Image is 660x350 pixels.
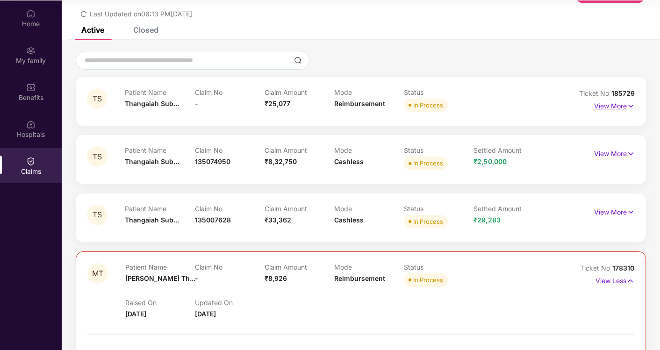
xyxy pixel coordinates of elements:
[265,205,334,213] p: Claim Amount
[594,99,635,111] p: View More
[125,157,179,165] span: Thangaiah Sub...
[595,273,634,286] p: View Less
[125,310,146,318] span: [DATE]
[195,216,231,224] span: 135007628
[26,46,36,55] img: svg+xml;base64,PHN2ZyB3aWR0aD0iMjAiIGhlaWdodD0iMjAiIHZpZXdCb3g9IjAgMCAyMCAyMCIgZmlsbD0ibm9uZSIgeG...
[90,10,192,18] span: Last Updated on 06:13 PM[DATE]
[195,299,265,307] p: Updated On
[93,211,102,219] span: TS
[195,274,198,282] span: -
[265,274,287,282] span: ₹8,926
[626,276,634,286] img: svg+xml;base64,PHN2ZyB4bWxucz0iaHR0cDovL3d3dy53My5vcmcvMjAwMC9zdmciIHdpZHRoPSIxNyIgaGVpZ2h0PSIxNy...
[404,263,473,271] p: Status
[125,146,194,154] p: Patient Name
[413,100,443,110] div: In Process
[611,89,635,97] span: 185729
[473,216,500,224] span: ₹29,283
[294,57,301,64] img: svg+xml;base64,PHN2ZyBpZD0iU2VhcmNoLTMyeDMyIiB4bWxucz0iaHR0cDovL3d3dy53My5vcmcvMjAwMC9zdmciIHdpZH...
[473,157,506,165] span: ₹2,50,000
[580,264,612,272] span: Ticket No
[404,146,473,154] p: Status
[26,9,36,18] img: svg+xml;base64,PHN2ZyBpZD0iSG9tZSIgeG1sbnM9Imh0dHA6Ly93d3cudzMub3JnLzIwMDAvc3ZnIiB3aWR0aD0iMjAiIG...
[195,146,265,154] p: Claim No
[125,263,195,271] p: Patient Name
[26,157,36,166] img: svg+xml;base64,PHN2ZyBpZD0iQ2xhaW0iIHhtbG5zPSJodHRwOi8vd3d3LnczLm9yZy8yMDAwL3N2ZyIgd2lkdGg9IjIwIi...
[334,146,404,154] p: Mode
[265,100,290,107] span: ₹25,077
[334,205,404,213] p: Mode
[125,100,179,107] span: Thangaiah Sub...
[125,299,195,307] p: Raised On
[81,25,104,35] div: Active
[26,120,36,129] img: svg+xml;base64,PHN2ZyBpZD0iSG9zcGl0YWxzIiB4bWxucz0iaHR0cDovL3d3dy53My5vcmcvMjAwMC9zdmciIHdpZHRoPS...
[473,205,543,213] p: Settled Amount
[195,310,216,318] span: [DATE]
[93,153,102,161] span: TS
[334,216,364,224] span: Cashless
[265,88,334,96] p: Claim Amount
[265,157,297,165] span: ₹8,32,750
[594,146,635,159] p: View More
[334,100,385,107] span: Reimbursement
[265,263,334,271] p: Claim Amount
[473,146,543,154] p: Settled Amount
[579,89,611,97] span: Ticket No
[93,95,102,103] span: TS
[195,100,198,107] span: -
[627,101,635,111] img: svg+xml;base64,PHN2ZyB4bWxucz0iaHR0cDovL3d3dy53My5vcmcvMjAwMC9zdmciIHdpZHRoPSIxNyIgaGVpZ2h0PSIxNy...
[125,274,195,282] span: [PERSON_NAME] Th...
[195,88,265,96] p: Claim No
[334,88,404,96] p: Mode
[334,157,364,165] span: Cashless
[125,205,194,213] p: Patient Name
[404,205,473,213] p: Status
[334,263,404,271] p: Mode
[125,88,194,96] p: Patient Name
[195,263,265,271] p: Claim No
[612,264,634,272] span: 178310
[413,275,443,285] div: In Process
[334,274,385,282] span: Reimbursement
[80,10,87,18] span: redo
[125,216,179,224] span: Thangaiah Sub...
[413,158,443,168] div: In Process
[404,88,473,96] p: Status
[133,25,158,35] div: Closed
[92,270,103,278] span: MT
[627,207,635,217] img: svg+xml;base64,PHN2ZyB4bWxucz0iaHR0cDovL3d3dy53My5vcmcvMjAwMC9zdmciIHdpZHRoPSIxNyIgaGVpZ2h0PSIxNy...
[195,205,265,213] p: Claim No
[413,217,443,226] div: In Process
[265,216,291,224] span: ₹33,362
[26,83,36,92] img: svg+xml;base64,PHN2ZyBpZD0iQmVuZWZpdHMiIHhtbG5zPSJodHRwOi8vd3d3LnczLm9yZy8yMDAwL3N2ZyIgd2lkdGg9Ij...
[627,149,635,159] img: svg+xml;base64,PHN2ZyB4bWxucz0iaHR0cDovL3d3dy53My5vcmcvMjAwMC9zdmciIHdpZHRoPSIxNyIgaGVpZ2h0PSIxNy...
[265,146,334,154] p: Claim Amount
[594,205,635,217] p: View More
[195,157,230,165] span: 135074950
